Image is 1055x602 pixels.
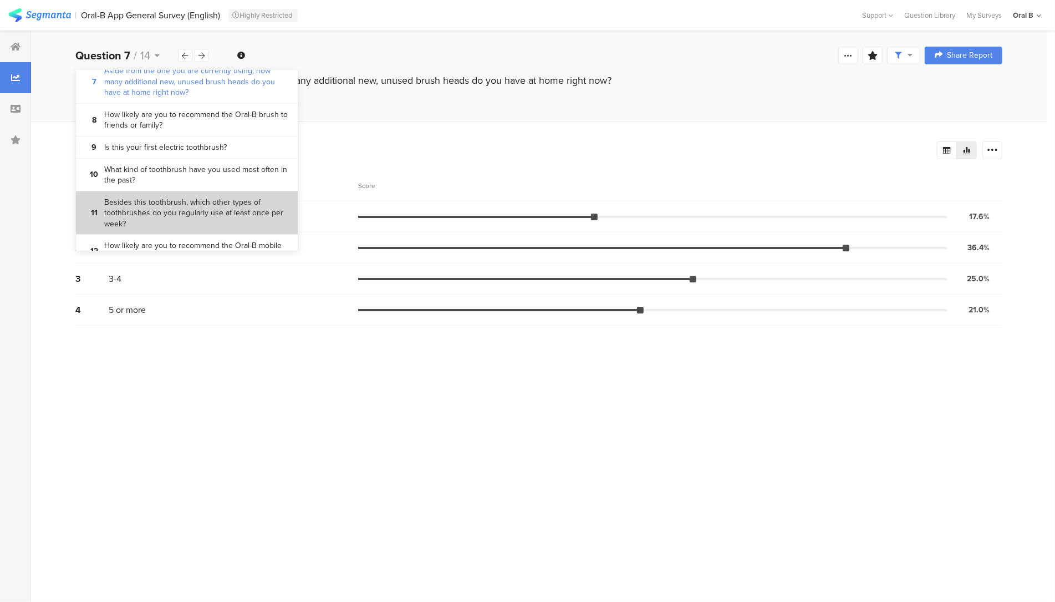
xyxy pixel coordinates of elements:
[1013,10,1033,21] div: Oral B
[84,142,104,153] b: 9
[84,115,104,126] b: 8
[228,9,298,22] div: Highly Restricted
[961,10,1007,21] a: My Surveys
[75,303,109,316] div: 4
[109,303,146,316] span: 5 or more
[76,60,298,104] a: 7 Aside from the one you are currently using, how many additional new, unused brush heads do you ...
[862,7,893,24] div: Support
[76,136,298,159] a: 9 Is this your first electric toothbrush?
[104,65,289,98] bdi: Aside from the one you are currently using, how many additional new, unused brush heads do you ha...
[104,164,289,186] bdi: What kind of toothbrush have you used most often in the past?
[84,169,104,180] b: 10
[76,104,298,136] a: 8 How likely are you to recommend the Oral-B brush to friends or family?
[967,273,990,285] div: 25.0%
[84,77,104,88] b: 7
[81,10,221,21] div: Oral-B App General Survey (English)
[104,197,289,230] bdi: Besides this toothbrush, which other types of toothbrushes do you regularly use at least once per...
[75,272,109,285] div: 3
[109,272,121,285] span: 3-4
[75,73,1002,88] div: Aside from the one you are currently using, how many additional new, unused brush heads do you ha...
[75,47,130,64] b: Question 7
[947,52,992,59] span: Share Report
[134,47,137,64] span: /
[104,240,289,262] bdi: How likely are you to recommend the Oral-B mobile app to friends or family?
[75,9,77,22] div: |
[76,235,298,267] a: 12 How likely are you to recommend the Oral-B mobile app to friends or family?
[358,181,381,191] div: Score
[969,304,990,316] div: 21.0%
[899,10,961,21] a: Question Library
[104,142,227,153] bdi: Is this your first electric toothbrush?
[76,191,298,235] a: 11 Besides this toothbrush, which other types of toothbrushes do you regularly use at least once ...
[84,246,104,257] b: 12
[84,208,104,219] b: 11
[104,109,289,131] bdi: How likely are you to recommend the Oral-B brush to friends or family?
[8,8,71,22] img: segmanta logo
[76,159,298,191] a: 10 What kind of toothbrush have you used most often in the past?
[969,211,990,222] div: 17.6%
[967,242,990,254] div: 36.4%
[140,47,150,64] span: 14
